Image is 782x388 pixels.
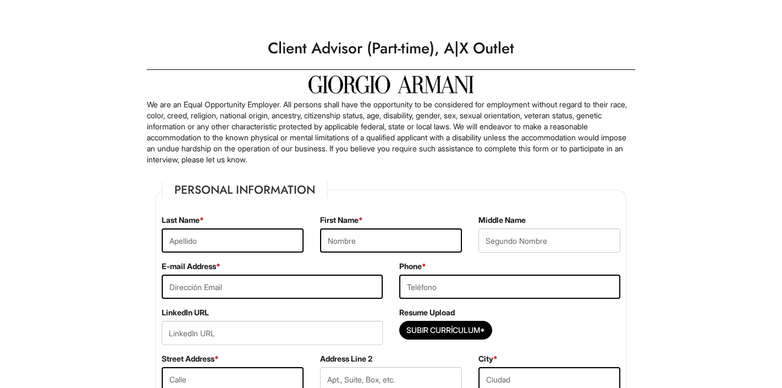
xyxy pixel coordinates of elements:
label: Street Address [162,353,219,364]
input: Nombre [320,228,462,253]
h1: Client Advisor (Part-time), A|X Outlet [141,33,641,64]
img: Giorgio Armani [309,75,473,94]
input: LinkedIn URL [162,321,383,345]
legend: Personal Information [162,182,328,198]
input: Teléfono [399,275,620,299]
p: We are an Equal Opportunity Employer. All persons shall have the opportunity to be considered for... [147,99,635,165]
label: Last Name [162,215,204,226]
input: Dirección Email [162,275,383,299]
input: Apellido [162,228,304,253]
button: Subir Currículum*Subir Currículum* [399,321,492,340]
label: Middle Name [478,215,526,226]
label: E-mail Address [162,261,221,272]
label: Resume Upload [399,307,455,318]
label: Address Line 2 [320,353,372,364]
label: Phone [399,261,426,272]
label: LinkedIn URL [162,307,209,318]
input: Segundo Nombre [478,228,620,253]
label: City [478,353,498,364]
label: First Name [320,215,363,226]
